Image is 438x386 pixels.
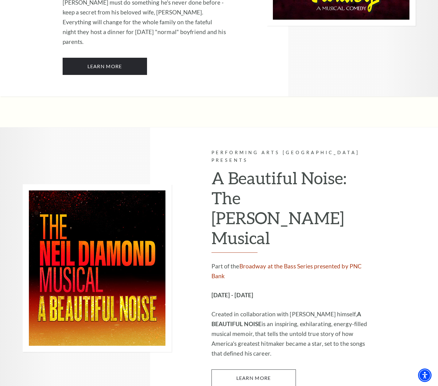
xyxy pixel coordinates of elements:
[418,368,432,382] div: Accessibility Menu
[211,263,362,279] a: Broadway at the Bass Series presented by PNC Bank
[211,291,254,298] strong: [DATE] - [DATE]
[211,168,376,253] h2: A Beautiful Noise: The [PERSON_NAME] Musical
[211,309,376,358] p: Created in collaboration with [PERSON_NAME] himself, is an inspiring, exhilarating, energy-filled...
[211,310,361,327] strong: A BEAUTIFUL NOISE
[23,184,172,352] img: Performing Arts Fort Worth Presents
[63,58,147,75] a: Learn More The Addams Family
[211,149,376,164] p: Performing Arts [GEOGRAPHIC_DATA] Presents
[211,261,376,281] p: Part of the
